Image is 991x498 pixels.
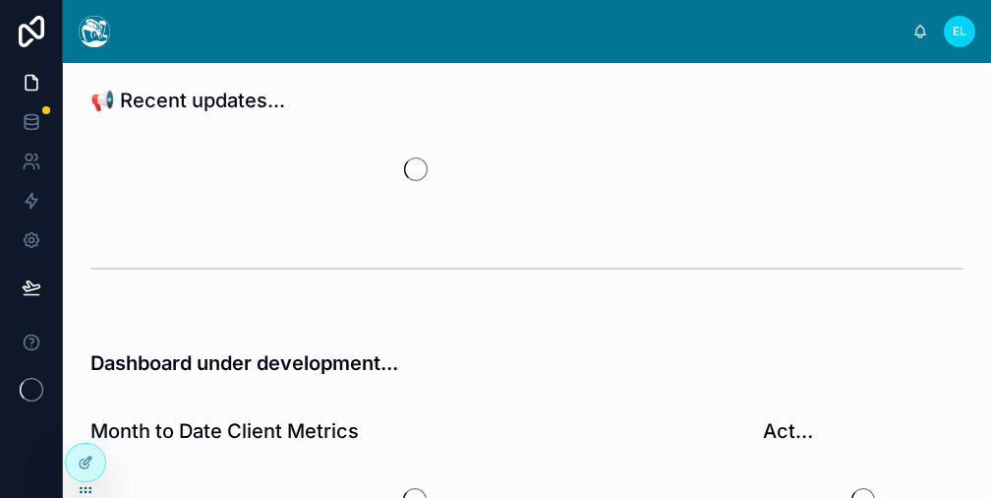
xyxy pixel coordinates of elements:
h1: Month to Date Client Metrics [90,417,359,445]
img: App logo [79,16,110,47]
h1: Active Clients [763,417,816,445]
h1: 📢 Recent updates... [90,87,285,114]
h3: Dashboard under development... [90,348,963,378]
span: EL [953,24,966,39]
